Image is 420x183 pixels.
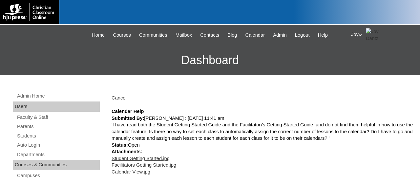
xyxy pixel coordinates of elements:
[112,169,150,174] a: Calendar View.jpg
[113,31,131,39] span: Courses
[112,115,413,122] div: [PERSON_NAME] : [DATE] 11:41 am
[13,101,100,112] div: Users
[112,109,144,114] strong: Calendar Help
[112,156,170,161] a: Student Getting Started.jpg
[89,31,108,39] a: Home
[351,28,413,42] div: Joy
[112,116,144,121] strong: Submitted By:
[16,132,100,140] a: Students
[16,113,100,121] a: Faculty & Staff
[366,28,382,42] img: Joy Dantz
[197,31,222,39] a: Contacts
[295,31,310,39] span: Logout
[112,142,128,148] strong: Status:
[315,31,331,39] a: Help
[136,31,171,39] a: Communities
[16,122,100,131] a: Parents
[200,31,219,39] span: Contacts
[112,95,127,101] a: Cancel
[172,31,196,39] a: Mailbox
[242,31,268,39] a: Calendar
[292,31,313,39] a: Logout
[3,3,55,21] img: logo-white.png
[110,31,134,39] a: Courses
[13,160,100,170] div: Courses & Communities
[227,31,237,39] span: Blog
[16,151,100,159] a: Departments
[16,141,100,149] a: Auto Login
[16,92,100,100] a: Admin Home
[112,162,176,168] a: Facilitators Getting Started.jpg
[224,31,240,39] a: Blog
[139,31,167,39] span: Communities
[273,31,287,39] span: Admin
[112,142,413,149] div: Open
[16,172,100,180] a: Campuses
[112,149,142,154] strong: Attachments:
[245,31,265,39] span: Calendar
[92,31,105,39] span: Home
[270,31,290,39] a: Admin
[176,31,192,39] span: Mailbox
[3,46,417,75] h3: Dashboard
[318,31,328,39] span: Help
[112,121,413,142] div: 'I have read both the Student Getting Started Guide and the Facilitator\'s Getting Started Guide,...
